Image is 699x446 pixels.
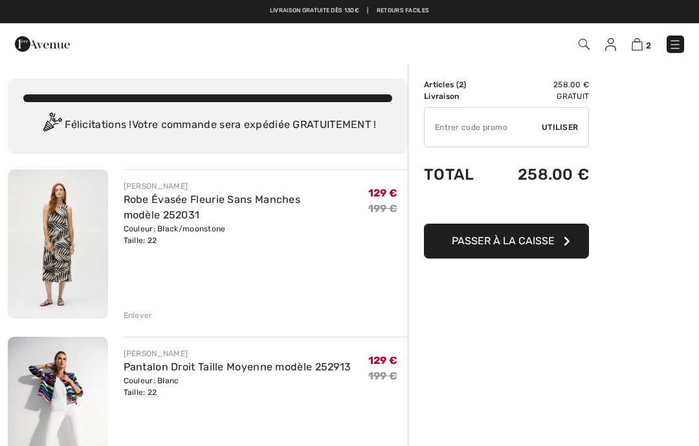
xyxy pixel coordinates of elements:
[124,361,351,373] a: Pantalon Droit Taille Moyenne modèle 252913
[632,36,651,52] a: 2
[492,90,589,102] td: Gratuit
[452,235,555,247] span: Passer à la caisse
[124,180,368,192] div: [PERSON_NAME]
[424,90,492,102] td: Livraison
[124,375,351,398] div: Couleur: Blanc Taille: 22
[368,370,398,382] s: 199 €
[459,80,463,89] span: 2
[605,38,616,51] img: Mes infos
[23,112,392,138] div: Félicitations ! Votre commande sera expédiée GRATUITEMENT !
[368,202,398,215] s: 199 €
[424,196,589,219] iframe: PayPal
[15,31,70,57] img: 1ère Avenue
[368,187,398,199] span: 129 €
[8,169,108,319] img: Robe Évasée Fleurie Sans Manches modèle 252031
[542,122,578,133] span: Utiliser
[646,41,651,50] span: 2
[124,193,301,221] a: Robe Évasée Fleurie Sans Manches modèle 252031
[424,79,492,90] td: Articles ( )
[367,6,368,16] span: |
[124,223,368,246] div: Couleur: Black/moonstone Taille: 22
[492,153,589,196] td: 258.00 €
[492,79,589,90] td: 258.00 €
[270,6,359,16] a: Livraison gratuite dès 130€
[15,37,70,49] a: 1ère Avenue
[124,348,351,359] div: [PERSON_NAME]
[368,354,398,366] span: 129 €
[669,38,682,51] img: Menu
[39,112,65,138] img: Congratulation2.svg
[424,224,589,259] button: Passer à la caisse
[124,310,153,321] div: Enlever
[579,39,590,50] img: Recherche
[424,153,492,196] td: Total
[425,108,542,147] input: Code promo
[632,38,643,50] img: Panier d'achat
[377,6,430,16] a: Retours faciles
